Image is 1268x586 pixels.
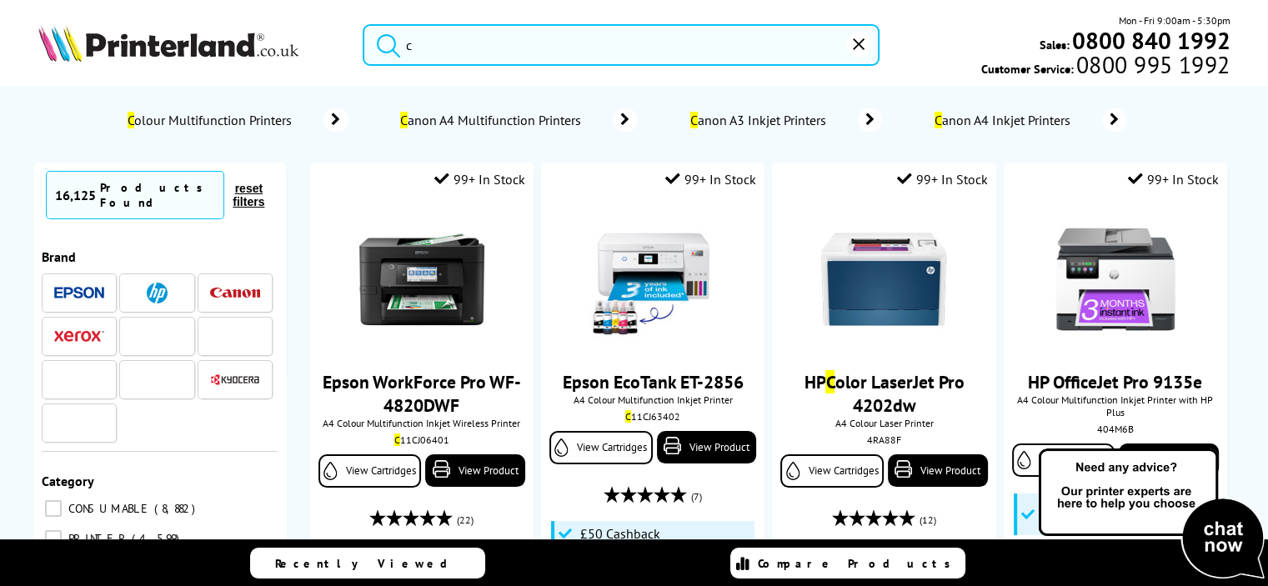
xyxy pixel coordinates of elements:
mark: C [690,112,698,128]
a: View Cartridges [780,454,884,488]
a: HPColor LaserJet Pro 4202dw [804,370,964,417]
a: Printerland Logo [38,25,342,65]
span: Recently Viewed [275,556,464,571]
span: Compare Products [758,556,960,571]
div: 99+ In Stock [897,171,988,188]
img: Canon [210,288,260,298]
img: Printerland Logo [38,25,298,62]
a: Canon A4 Multifunction Printers [398,108,638,132]
img: Lexmark [133,331,183,341]
button: reset filters [224,181,273,209]
a: Epson WorkForce Pro WF-4820DWF [323,370,521,417]
div: 99+ In Stock [434,171,525,188]
a: Canon A3 Inkjet Printers [688,108,882,132]
a: Colour Multifunction Printers [126,108,348,132]
mark: C [394,433,400,446]
mark: C [128,112,134,128]
a: Compare Products [730,548,965,578]
div: 11CJ06401 [323,433,521,446]
img: Ricoh [54,418,104,428]
span: Category [42,473,94,489]
img: Brother [54,373,104,385]
a: View Product [1119,443,1219,476]
span: A4 Colour Multifunction Inkjet Wireless Printer [318,417,525,429]
mark: C [400,112,408,128]
span: A4 Colour Multifunction Inkjet Printer [549,393,756,406]
div: 99+ In Stock [1128,171,1219,188]
a: Epson EcoTank ET-2856 [563,370,744,393]
img: OKI [133,373,183,387]
span: (7) [691,481,702,513]
span: (12) [920,504,936,536]
span: 0800 995 1992 [1074,57,1230,73]
div: 99+ In Stock [665,171,756,188]
img: Open Live Chat window [1035,446,1268,583]
a: Canon A4 Inkjet Printers [932,108,1126,132]
span: £50 Cashback [580,525,660,542]
a: 0800 840 1992 [1069,33,1230,48]
div: 11CJ63402 [554,410,752,423]
a: View Product [657,431,757,463]
input: PRINTER 4,599 [45,530,62,547]
mark: C [935,112,942,128]
span: A4 Colour Laser Printer [780,417,987,429]
span: (22) [457,504,474,536]
span: anon A4 Inkjet Printers [932,112,1077,128]
div: 4RA88F [784,433,983,446]
span: anon A4 Multifunction Printers [398,112,588,128]
img: Printerland [210,332,260,340]
span: 4,599 [132,531,183,546]
a: View Cartridges [549,431,653,464]
b: 0800 840 1992 [1071,25,1230,56]
img: HP [147,283,168,303]
mark: C [825,370,834,393]
span: Customer Service: [981,57,1230,77]
img: epson-et-2856-ink-included-usp-small.jpg [590,217,715,342]
span: anon A3 Inkjet Printers [688,112,833,128]
img: Kyocera [210,373,260,386]
span: 16,125 [55,187,96,203]
span: Mon - Fri 9:00am - 5:30pm [1118,13,1230,28]
span: olour Multifunction Printers [126,112,299,128]
span: 8,882 [154,501,199,516]
span: PRINTER [64,531,130,546]
a: View Product [425,454,525,487]
span: CONSUMABLE [64,501,153,516]
span: Sales: [1039,37,1069,53]
img: Epson-WF-4820-Front-RP-Small.jpg [359,217,484,342]
mark: C [625,410,631,423]
img: Xerox [54,330,104,342]
img: Epson [54,287,104,299]
a: View Product [888,454,988,487]
input: CONSUMABLE 8,882 [45,500,62,517]
a: View Cartridges [318,454,422,488]
img: hp-officejet-pro-9135e-front-new-small.jpg [1053,217,1178,342]
div: Products Found [100,180,215,210]
span: Brand [42,248,76,265]
img: HP-4202DN-Front-Main-Small.jpg [821,217,946,342]
a: Recently Viewed [250,548,485,578]
div: 404M6B [1016,423,1215,435]
span: A4 Colour Multifunction Inkjet Printer with HP Plus [1012,393,1219,418]
a: View Cartridges [1012,443,1115,477]
input: Search product or brand [363,24,880,66]
a: HP OfficeJet Pro 9135e [1028,370,1202,393]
